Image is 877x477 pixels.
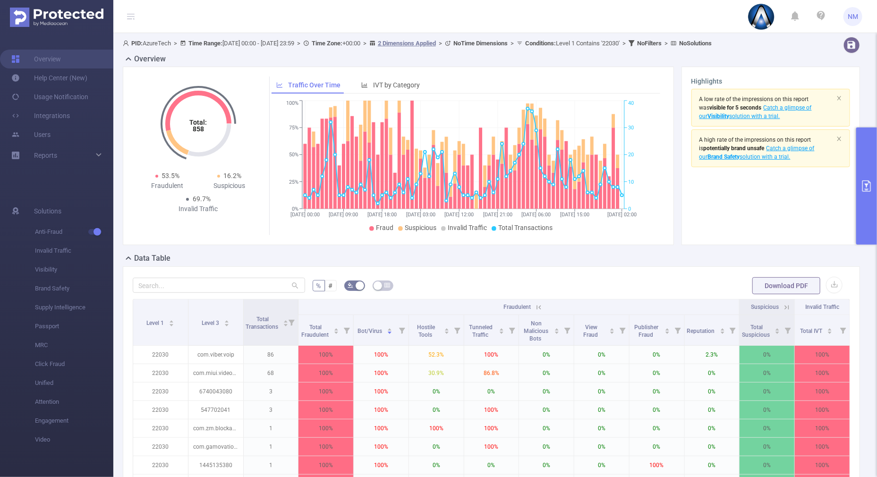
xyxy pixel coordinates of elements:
div: Sort [169,319,174,324]
p: 100% [795,383,850,400]
div: Suspicious [198,181,260,191]
tspan: 100% [286,101,298,107]
div: Fraudulent [136,181,198,191]
a: Users [11,125,51,144]
p: com.viber.voip [188,346,243,364]
b: No Time Dimensions [453,40,508,47]
p: 0% [740,438,794,456]
p: 22030 [133,401,188,419]
i: icon: caret-up [499,327,504,330]
i: icon: line-chart [276,82,283,88]
span: > [294,40,303,47]
span: Solutions [34,202,61,221]
p: 0% [519,456,574,474]
p: 86 [244,346,298,364]
i: Filter menu [781,315,794,345]
span: Brand Safety [35,279,113,298]
p: 3 [244,401,298,419]
span: Hostile Tools [417,324,435,338]
b: No Filters [637,40,662,47]
div: Sort [775,327,780,332]
p: 0% [574,401,629,419]
p: 100% [354,383,409,400]
span: > [508,40,517,47]
i: icon: caret-down [775,330,780,333]
i: icon: caret-up [775,327,780,330]
span: Level 1 Contains '22030' [525,40,620,47]
p: 0% [685,456,740,474]
h3: Highlights [691,77,850,86]
span: Invalid Traffic [805,304,839,310]
i: icon: caret-down [554,330,560,333]
span: Tunneled Traffic [469,324,493,338]
p: 100% [630,456,684,474]
tspan: [DATE] 09:00 [329,212,358,218]
tspan: 25% [289,179,298,185]
p: 0% [740,383,794,400]
div: Sort [333,327,339,332]
p: 22030 [133,383,188,400]
span: A low rate of the impressions on this report [699,96,809,102]
span: > [360,40,369,47]
i: icon: caret-up [334,327,339,330]
p: 0% [409,401,464,419]
p: 0% [685,438,740,456]
p: 0% [630,383,684,400]
p: 0% [574,438,629,456]
tspan: [DATE] 03:00 [406,212,435,218]
button: icon: close [836,93,842,103]
span: Suspicious [405,224,436,231]
div: Sort [827,327,833,332]
i: Filter menu [836,315,850,345]
tspan: 0% [292,206,298,212]
span: Total Fraudulent [301,324,330,338]
tspan: 0 [628,206,631,212]
p: 0% [574,383,629,400]
tspan: Total: [190,119,207,126]
span: IVT by Category [373,81,420,89]
div: Sort [444,327,450,332]
p: 100% [354,438,409,456]
i: Filter menu [726,315,739,345]
p: 0% [519,419,574,437]
p: 100% [298,456,353,474]
i: icon: close [836,95,842,101]
p: 0% [740,456,794,474]
button: icon: close [836,134,842,144]
i: icon: bg-colors [348,282,353,288]
a: Overview [11,50,61,68]
p: 100% [795,401,850,419]
p: 0% [519,364,574,382]
div: Sort [499,327,504,332]
p: 22030 [133,364,188,382]
p: 0% [409,383,464,400]
p: 100% [298,438,353,456]
p: 100% [464,438,519,456]
b: Visibility [708,113,730,119]
tspan: [DATE] 21:00 [483,212,512,218]
span: 53.5% [162,172,180,179]
p: 0% [740,346,794,364]
p: com.zm.blockaway [188,419,243,437]
p: 0% [685,383,740,400]
span: Anti-Fraud [35,222,113,241]
p: 0% [519,383,574,400]
b: potentially brand unsafe [704,145,765,152]
p: 0% [574,456,629,474]
p: 86.8% [464,364,519,382]
tspan: [DATE] 12:00 [445,212,474,218]
p: 0% [464,456,519,474]
tspan: 40 [628,101,634,107]
p: 100% [409,419,464,437]
span: is [699,145,765,152]
b: Time Zone: [312,40,342,47]
span: Total Suspicious [742,324,771,338]
p: 0% [685,419,740,437]
span: % [316,282,321,290]
p: 100% [354,346,409,364]
p: 0% [630,419,684,437]
p: 100% [795,456,850,474]
p: 100% [298,401,353,419]
i: icon: caret-down [283,323,289,325]
span: Level 3 [202,320,221,326]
